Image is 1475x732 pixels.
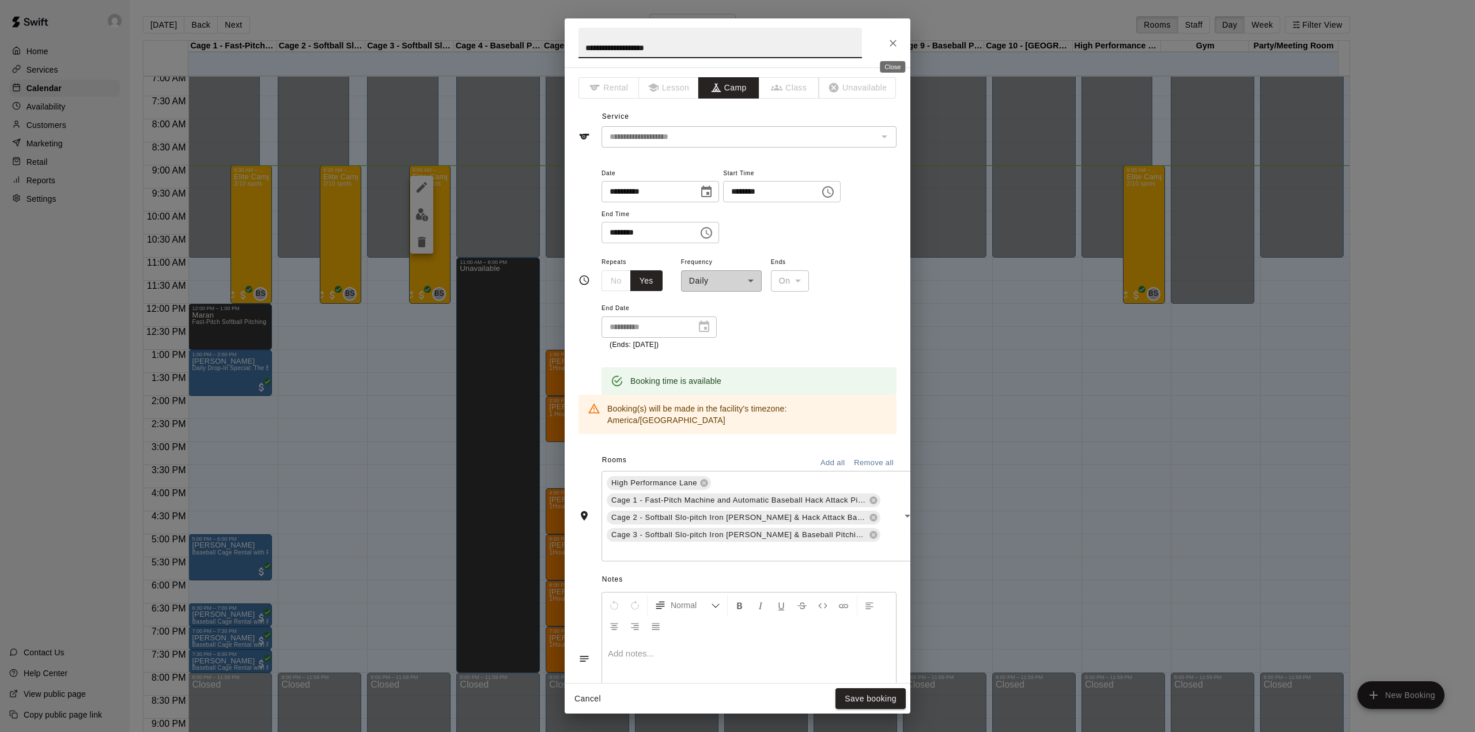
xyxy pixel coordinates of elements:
span: Repeats [602,255,672,270]
button: Redo [625,595,645,616]
button: Remove all [851,454,897,472]
div: Cage 1 - Fast-Pitch Machine and Automatic Baseball Hack Attack Pitching Machine [607,493,880,507]
button: Add all [814,454,851,472]
button: Right Align [625,616,645,636]
span: Cage 2 - Softball Slo-pitch Iron [PERSON_NAME] & Hack Attack Baseball Pitching Machine [607,512,871,523]
span: Cage 3 - Softball Slo-pitch Iron [PERSON_NAME] & Baseball Pitching Machine [607,529,871,541]
button: Open [899,508,916,524]
button: Formatting Options [650,595,725,616]
span: Notes [602,571,897,589]
span: Frequency [681,255,762,270]
span: Date [602,166,719,182]
button: Choose time, selected time is 9:00 AM [816,180,839,203]
button: Insert Code [813,595,833,616]
button: Yes [630,270,663,292]
span: Normal [671,599,711,611]
button: Format Bold [730,595,750,616]
span: Rooms [602,456,627,464]
div: Cage 2 - Softball Slo-pitch Iron [PERSON_NAME] & Hack Attack Baseball Pitching Machine [607,511,880,525]
button: Undo [604,595,624,616]
span: Cage 1 - Fast-Pitch Machine and Automatic Baseball Hack Attack Pitching Machine [607,495,871,506]
button: Format Strikethrough [792,595,812,616]
div: High Performance Lane [607,476,711,490]
button: Insert Link [834,595,853,616]
svg: Service [578,131,590,142]
p: (Ends: [DATE]) [610,339,709,351]
button: Camp [698,77,759,99]
svg: Notes [578,653,590,665]
button: Format Underline [771,595,791,616]
span: The type of an existing booking cannot be changed [759,77,820,99]
button: Choose date, selected date is Aug 11, 2025 [695,180,718,203]
span: End Date [602,301,717,316]
span: High Performance Lane [607,477,702,489]
button: Left Align [860,595,879,616]
div: Close [880,61,905,73]
button: Format Italics [751,595,770,616]
span: Start Time [723,166,841,182]
button: Close [883,33,903,54]
button: Choose time, selected time is 12:00 PM [695,221,718,244]
svg: Timing [578,274,590,286]
div: Cage 3 - Softball Slo-pitch Iron [PERSON_NAME] & Baseball Pitching Machine [607,528,880,542]
div: Booking(s) will be made in the facility's timezone: America/[GEOGRAPHIC_DATA] [607,398,887,431]
button: Cancel [569,688,606,710]
div: The service of an existing booking cannot be changed [602,126,897,148]
div: On [771,270,809,292]
span: End Time [602,207,719,222]
button: Justify Align [646,616,665,636]
span: The type of an existing booking cannot be changed [819,77,897,99]
span: The type of an existing booking cannot be changed [578,77,639,99]
button: Save booking [835,688,906,710]
div: Booking time is available [630,371,721,391]
span: The type of an existing booking cannot be changed [639,77,699,99]
span: Service [602,112,629,120]
button: Center Align [604,616,624,636]
svg: Rooms [578,510,590,522]
div: outlined button group [602,270,663,292]
span: Ends [771,255,809,270]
